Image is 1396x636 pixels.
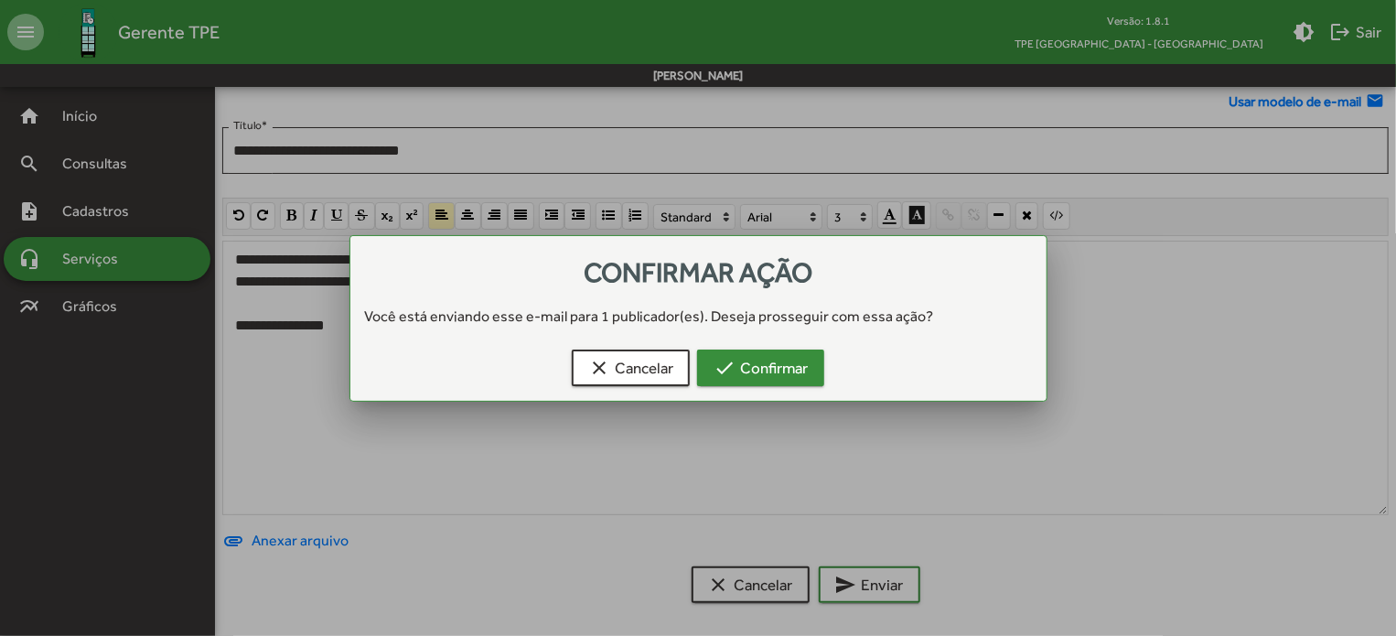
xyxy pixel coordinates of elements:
mat-icon: clear [588,357,610,379]
button: Confirmar [697,350,824,386]
div: Você está enviando esse e-mail para 1 publicador(es). Deseja prosseguir com essa ação? [350,306,1047,328]
span: Confirmar ação [584,256,812,288]
button: Cancelar [572,350,690,386]
span: Cancelar [588,351,673,384]
mat-icon: check [714,357,736,379]
span: Confirmar [714,351,808,384]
